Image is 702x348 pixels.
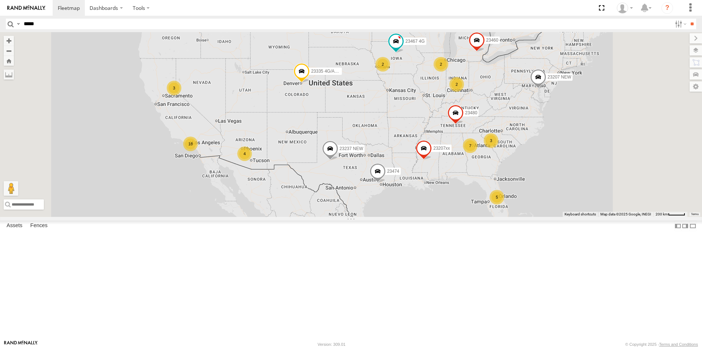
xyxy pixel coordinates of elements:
[167,81,181,95] div: 3
[318,342,346,347] div: Version: 309.01
[434,57,448,72] div: 2
[690,81,702,92] label: Map Settings
[463,138,478,153] div: 7
[486,38,498,43] span: 23460
[600,212,651,216] span: Map data ©2025 Google, INEGI
[27,221,51,231] label: Fences
[672,19,688,29] label: Search Filter Options
[4,56,14,66] button: Zoom Home
[661,2,673,14] i: ?
[682,221,689,231] label: Dock Summary Table to the Right
[405,39,425,44] span: 23467 4G
[691,213,699,215] a: Terms (opens in new tab)
[625,342,698,347] div: © Copyright 2025 -
[490,190,504,204] div: 5
[15,19,21,29] label: Search Query
[656,212,668,216] span: 200 km
[387,169,399,174] span: 23474
[183,137,198,151] div: 18
[433,146,450,151] span: 23207xx
[4,69,14,80] label: Measure
[659,342,698,347] a: Terms and Conditions
[548,74,571,80] span: 23207 NEW
[689,221,697,231] label: Hide Summary Table
[465,110,477,115] span: 23480
[484,133,498,148] div: 3
[4,341,38,348] a: Visit our Website
[311,69,344,74] span: 23335 4G/Active
[653,212,687,217] button: Map Scale: 200 km per 43 pixels
[674,221,682,231] label: Dock Summary Table to the Left
[3,221,26,231] label: Assets
[375,57,390,72] div: 2
[4,181,18,196] button: Drag Pegman onto the map to open Street View
[237,146,252,161] div: 4
[614,3,635,14] div: Sardor Khadjimedov
[4,36,14,46] button: Zoom in
[449,77,464,92] div: 2
[340,146,363,151] span: 23237 NEW
[565,212,596,217] button: Keyboard shortcuts
[7,5,45,11] img: rand-logo.svg
[4,46,14,56] button: Zoom out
